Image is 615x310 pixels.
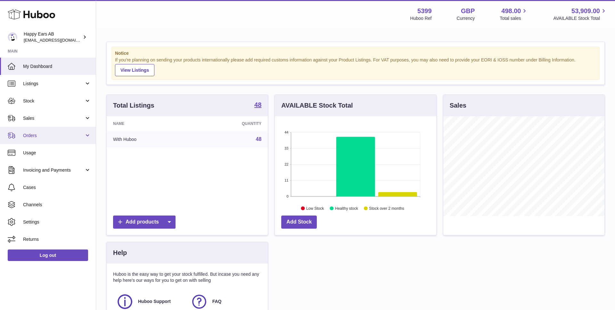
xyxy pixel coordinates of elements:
text: 44 [285,130,289,134]
span: Listings [23,81,84,87]
span: Sales [23,115,84,121]
a: Log out [8,249,88,261]
strong: 48 [254,102,261,108]
div: Happy Ears AB [24,31,81,43]
a: Add Stock [281,216,317,229]
h3: Help [113,249,127,257]
span: AVAILABLE Stock Total [553,15,607,21]
a: Add products [113,216,176,229]
h3: AVAILABLE Stock Total [281,101,353,110]
a: 53,909.00 AVAILABLE Stock Total [553,7,607,21]
strong: 5399 [417,7,432,15]
a: View Listings [115,64,154,76]
span: Channels [23,202,91,208]
div: Huboo Ref [410,15,432,21]
span: Huboo Support [138,298,171,305]
text: Stock over 2 months [369,206,404,210]
h3: Total Listings [113,101,154,110]
text: 33 [285,146,289,150]
text: Low Stock [306,206,324,210]
span: My Dashboard [23,63,91,69]
text: 0 [287,194,289,198]
span: Usage [23,150,91,156]
strong: Notice [115,50,596,56]
span: Invoicing and Payments [23,167,84,173]
text: 11 [285,178,289,182]
span: Total sales [500,15,528,21]
span: [EMAIL_ADDRESS][DOMAIN_NAME] [24,37,94,43]
strong: GBP [461,7,475,15]
span: Cases [23,184,91,191]
text: Healthy stock [335,206,358,210]
td: With Huboo [107,131,192,148]
a: 48 [254,102,261,109]
a: 498.00 Total sales [500,7,528,21]
span: 53,909.00 [571,7,600,15]
div: Currency [457,15,475,21]
span: Stock [23,98,84,104]
span: Settings [23,219,91,225]
text: 22 [285,162,289,166]
a: 48 [256,136,262,142]
th: Quantity [192,116,268,131]
span: Returns [23,236,91,242]
img: 3pl@happyearsearplugs.com [8,32,17,42]
th: Name [107,116,192,131]
span: FAQ [212,298,222,305]
h3: Sales [450,101,466,110]
div: If you're planning on sending your products internationally please add required customs informati... [115,57,596,76]
span: Orders [23,133,84,139]
p: Huboo is the easy way to get your stock fulfilled. But incase you need any help here's our ways f... [113,271,261,283]
span: 498.00 [501,7,521,15]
